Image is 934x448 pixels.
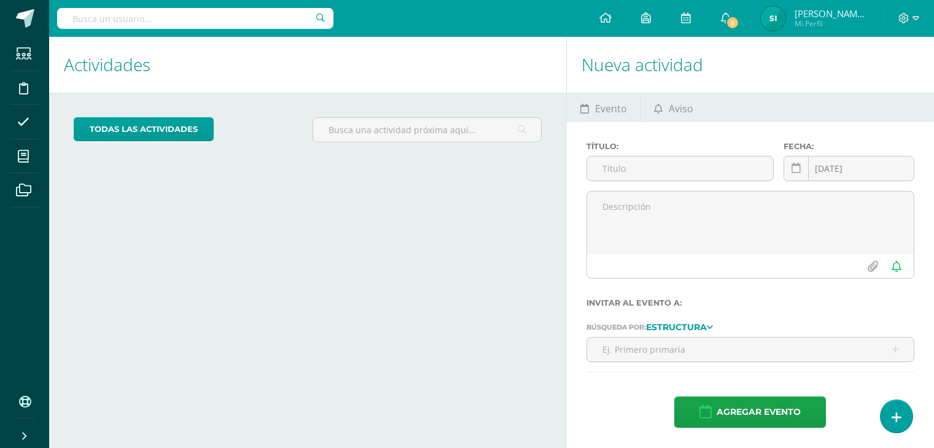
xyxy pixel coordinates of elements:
[586,142,774,151] label: Título:
[587,156,773,180] input: Título
[646,322,713,331] a: Estructura
[587,338,914,361] input: Ej. Primero primaria
[761,6,785,31] img: c1c662e5b2667b155f2f5a1d1cb560f3.png
[646,322,707,333] strong: Estructura
[669,94,693,123] span: Aviso
[795,7,868,20] span: [PERSON_NAME] Ixsulim
[57,8,333,29] input: Busca un usuario...
[586,323,646,331] span: Búsqueda por:
[74,117,214,141] a: todas las Actividades
[795,18,868,29] span: Mi Perfil
[784,156,914,180] input: Fecha de entrega
[595,94,627,123] span: Evento
[640,93,706,122] a: Aviso
[567,93,640,122] a: Evento
[717,397,801,427] span: Agregar evento
[784,142,914,151] label: Fecha:
[582,37,919,93] h1: Nueva actividad
[586,298,914,307] label: Invitar al evento a:
[64,37,551,93] h1: Actividades
[313,118,541,142] input: Busca una actividad próxima aquí...
[674,396,826,428] button: Agregar evento
[726,16,739,29] span: 5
